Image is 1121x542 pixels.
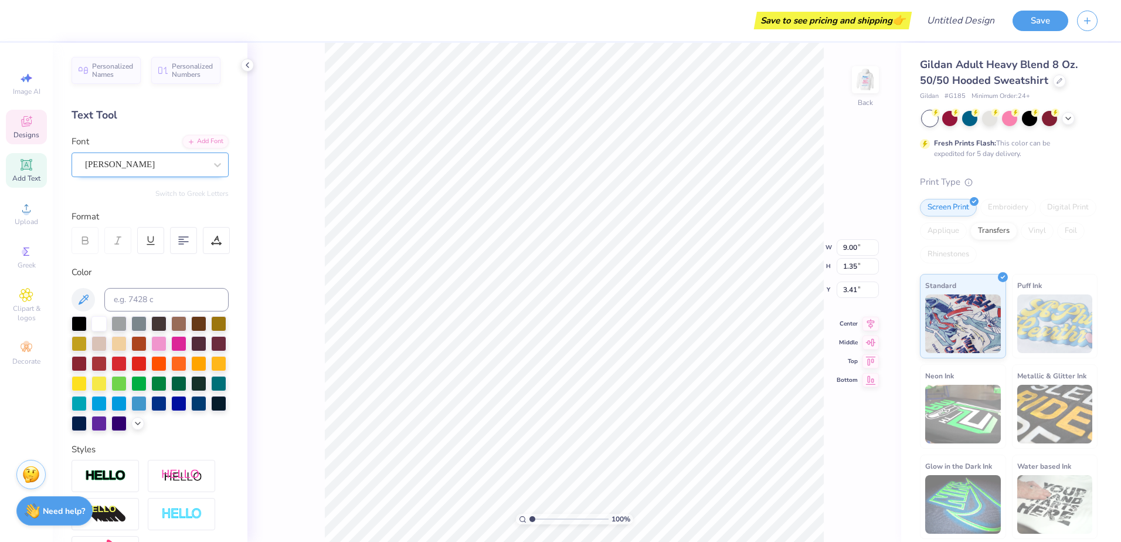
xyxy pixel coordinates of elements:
[13,130,39,140] span: Designs
[918,9,1004,32] input: Untitled Design
[1017,475,1093,534] img: Water based Ink
[837,320,858,328] span: Center
[920,57,1078,87] span: Gildan Adult Heavy Blend 8 Oz. 50/50 Hooded Sweatshirt
[980,199,1036,216] div: Embroidery
[1021,222,1054,240] div: Vinyl
[15,217,38,226] span: Upload
[13,87,40,96] span: Image AI
[18,260,36,270] span: Greek
[757,12,909,29] div: Save to see pricing and shipping
[925,475,1001,534] img: Glow in the Dark Ink
[1017,385,1093,443] img: Metallic & Glitter Ink
[161,507,202,521] img: Negative Space
[12,174,40,183] span: Add Text
[85,469,126,483] img: Stroke
[920,246,977,263] div: Rhinestones
[1057,222,1085,240] div: Foil
[925,460,992,472] span: Glow in the Dark Ink
[920,92,939,101] span: Gildan
[892,13,905,27] span: 👉
[6,304,47,323] span: Clipart & logos
[925,385,1001,443] img: Neon Ink
[104,288,229,311] input: e.g. 7428 c
[1040,199,1096,216] div: Digital Print
[92,62,134,79] span: Personalized Names
[612,514,630,524] span: 100 %
[1017,370,1086,382] span: Metallic & Glitter Ink
[854,68,877,92] img: Back
[971,92,1030,101] span: Minimum Order: 24 +
[182,135,229,148] div: Add Font
[72,107,229,123] div: Text Tool
[172,62,213,79] span: Personalized Numbers
[43,506,85,517] strong: Need help?
[858,97,873,108] div: Back
[1017,460,1071,472] span: Water based Ink
[925,279,956,292] span: Standard
[1017,279,1042,292] span: Puff Ink
[837,338,858,347] span: Middle
[72,210,230,223] div: Format
[85,505,126,524] img: 3d Illusion
[970,222,1017,240] div: Transfers
[934,138,996,148] strong: Fresh Prints Flash:
[945,92,966,101] span: # G185
[72,266,229,279] div: Color
[925,294,1001,353] img: Standard
[920,199,977,216] div: Screen Print
[161,469,202,483] img: Shadow
[920,175,1098,189] div: Print Type
[155,189,229,198] button: Switch to Greek Letters
[1013,11,1068,31] button: Save
[1017,294,1093,353] img: Puff Ink
[12,357,40,366] span: Decorate
[925,370,954,382] span: Neon Ink
[920,222,967,240] div: Applique
[837,357,858,365] span: Top
[72,443,229,456] div: Styles
[934,138,1078,159] div: This color can be expedited for 5 day delivery.
[72,135,89,148] label: Font
[837,376,858,384] span: Bottom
